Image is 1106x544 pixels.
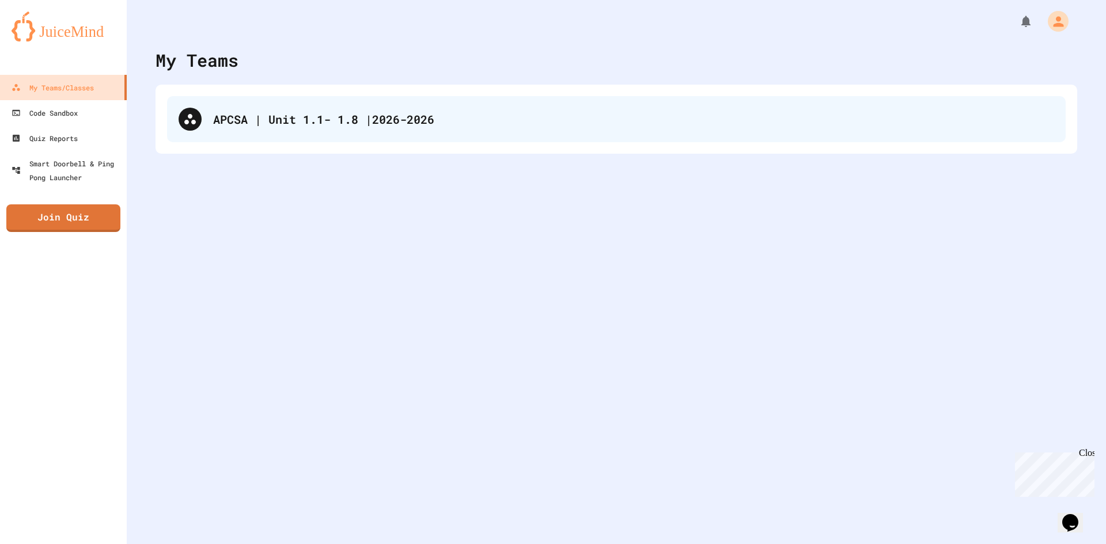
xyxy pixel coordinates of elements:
a: Join Quiz [6,204,120,232]
div: APCSA | Unit 1.1- 1.8 |2026-2026 [167,96,1066,142]
div: My Notifications [998,12,1036,31]
iframe: chat widget [1010,448,1094,497]
div: Code Sandbox [12,106,78,120]
div: My Teams/Classes [12,81,94,94]
div: My Account [1036,8,1071,35]
div: Chat with us now!Close [5,5,79,73]
div: APCSA | Unit 1.1- 1.8 |2026-2026 [213,111,1054,128]
div: Smart Doorbell & Ping Pong Launcher [12,157,122,184]
img: logo-orange.svg [12,12,115,41]
div: My Teams [156,47,238,73]
iframe: chat widget [1058,498,1094,532]
div: Quiz Reports [12,131,78,145]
